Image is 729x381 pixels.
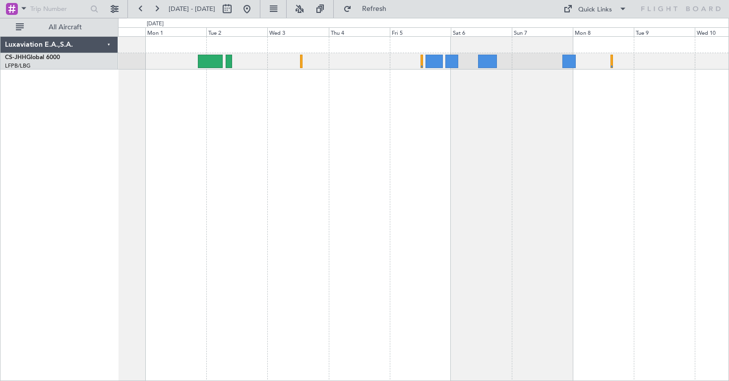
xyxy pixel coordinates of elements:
a: LFPB/LBG [5,62,31,70]
div: Mon 1 [145,27,206,36]
button: Quick Links [558,1,632,17]
button: Refresh [339,1,398,17]
span: Refresh [354,5,395,12]
div: Wed 3 [267,27,328,36]
div: Tue 2 [206,27,267,36]
div: Tue 9 [634,27,695,36]
div: Mon 8 [573,27,634,36]
div: [DATE] [147,20,164,28]
a: CS-JHHGlobal 6000 [5,55,60,61]
div: Fri 5 [390,27,451,36]
button: All Aircraft [11,19,108,35]
div: Sun 7 [512,27,573,36]
div: Sat 6 [451,27,512,36]
input: Trip Number [30,1,87,16]
div: Thu 4 [329,27,390,36]
span: CS-JHH [5,55,26,61]
div: Quick Links [578,5,612,15]
span: [DATE] - [DATE] [169,4,215,13]
span: All Aircraft [26,24,105,31]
